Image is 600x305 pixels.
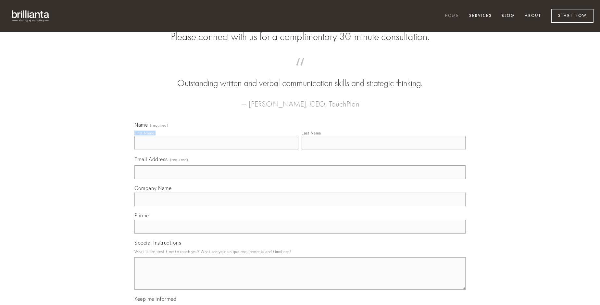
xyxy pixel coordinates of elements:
[134,156,168,162] span: Email Address
[150,123,168,127] span: (required)
[170,155,188,164] span: (required)
[134,296,176,302] span: Keep me informed
[520,11,545,21] a: About
[551,9,594,23] a: Start Now
[465,11,496,21] a: Services
[134,239,181,246] span: Special Instructions
[134,121,148,128] span: Name
[302,131,321,135] div: Last Name
[145,64,455,77] span: “
[134,31,466,43] h2: Please connect with us for a complimentary 30-minute consultation.
[134,212,149,219] span: Phone
[497,11,519,21] a: Blog
[134,185,171,191] span: Company Name
[134,247,466,256] p: What is the best time to reach you? What are your unique requirements and timelines?
[145,64,455,90] blockquote: Outstanding written and verbal communication skills and strategic thinking.
[6,6,55,25] img: brillianta - research, strategy, marketing
[145,90,455,110] figcaption: — [PERSON_NAME], CEO, TouchPlan
[134,131,154,135] div: First Name
[441,11,463,21] a: Home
